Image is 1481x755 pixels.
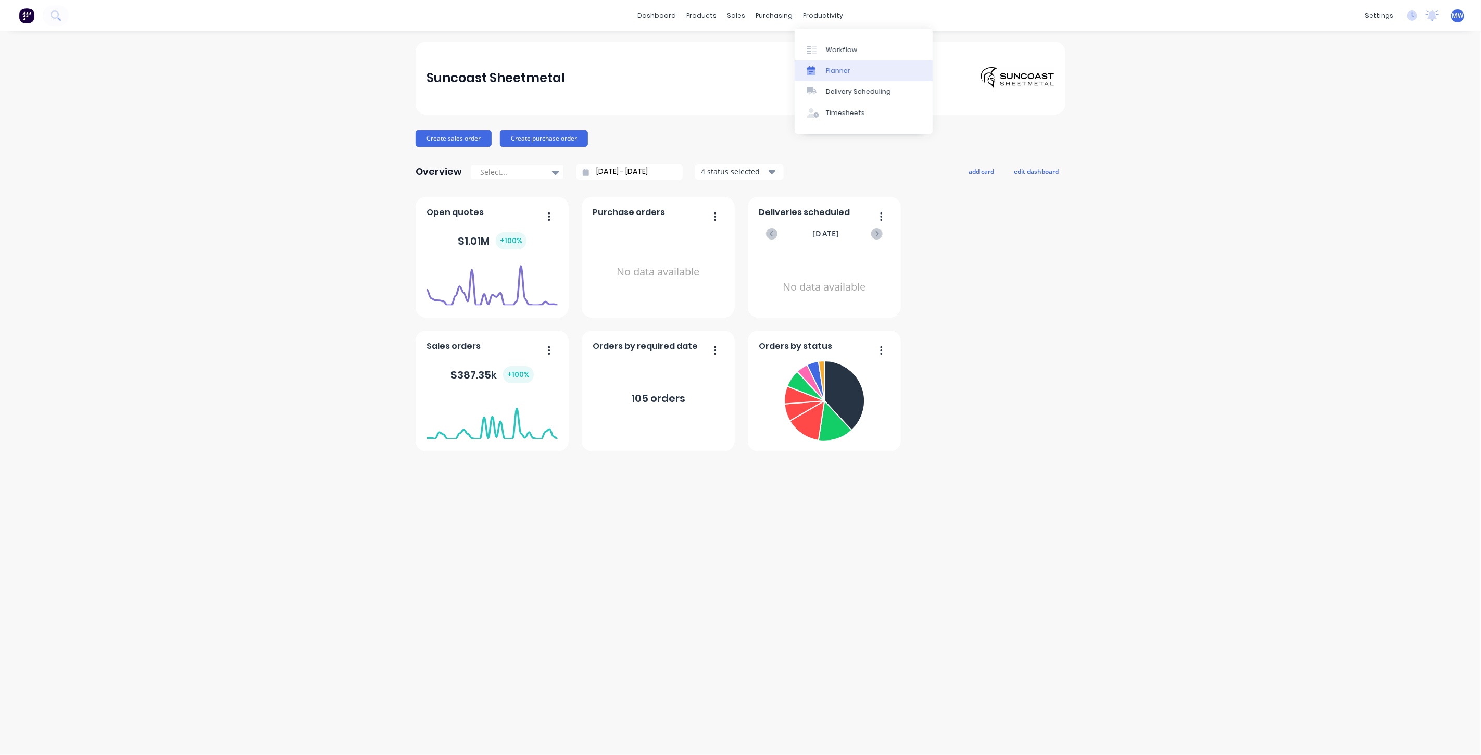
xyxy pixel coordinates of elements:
a: Delivery Scheduling [795,81,933,102]
div: products [682,8,722,23]
span: Open quotes [427,206,484,219]
div: Delivery Scheduling [826,87,891,96]
div: Workflow [826,45,857,55]
div: Suncoast Sheetmetal [427,68,566,89]
span: Deliveries scheduled [759,206,850,219]
div: sales [722,8,751,23]
div: + 100 % [503,366,534,383]
button: add card [962,165,1001,178]
button: edit dashboard [1007,165,1065,178]
div: 105 orders [631,391,685,406]
img: Factory [19,8,34,23]
a: Workflow [795,39,933,60]
div: Planner [826,66,850,75]
button: Create sales order [416,130,492,147]
div: 4 status selected [701,166,767,177]
button: 4 status selected [695,164,784,180]
div: $ 1.01M [458,232,526,249]
div: productivity [798,8,849,23]
div: $ 387.35k [450,366,534,383]
a: dashboard [633,8,682,23]
div: Overview [416,161,462,182]
div: No data available [759,253,890,321]
img: Suncoast Sheetmetal [981,67,1054,89]
div: No data available [593,223,724,321]
span: Orders by required date [593,340,698,353]
button: Create purchase order [500,130,588,147]
span: Orders by status [759,340,833,353]
div: purchasing [751,8,798,23]
div: + 100 % [496,232,526,249]
span: Purchase orders [593,206,666,219]
div: Timesheets [826,108,865,118]
a: Timesheets [795,103,933,123]
a: Planner [795,60,933,81]
span: [DATE] [812,228,839,240]
div: settings [1360,8,1399,23]
span: MW [1452,11,1464,20]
